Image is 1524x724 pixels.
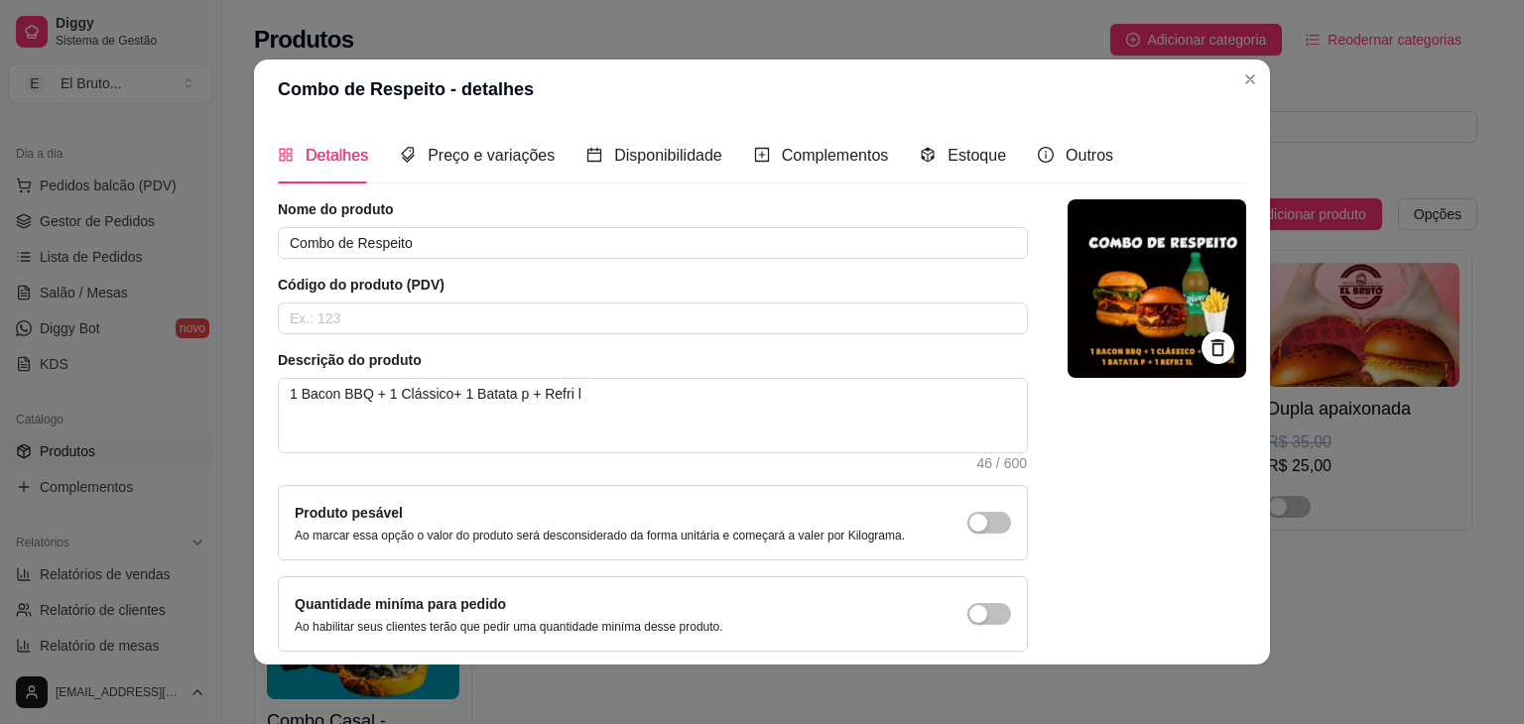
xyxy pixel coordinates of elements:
header: Combo de Respeito - detalhes [254,60,1270,119]
img: logo da loja [1068,199,1246,378]
span: appstore [278,147,294,163]
p: Ao habilitar seus clientes terão que pedir uma quantidade miníma desse produto. [295,619,723,635]
span: Detalhes [306,147,368,164]
article: Descrição do produto [278,350,1028,370]
button: Close [1234,63,1266,95]
textarea: 1 Bacon BBQ + 1 Clássico+ 1 Batata p + Refri l [279,379,1027,452]
input: Ex.: 123 [278,302,1028,334]
span: calendar [586,147,602,163]
label: Produto pesável [295,505,403,521]
span: Estoque [948,147,1006,164]
input: Ex.: Hamburguer de costela [278,227,1028,259]
span: Disponibilidade [614,147,722,164]
span: plus-square [754,147,770,163]
span: tags [400,147,416,163]
span: info-circle [1038,147,1054,163]
span: code-sandbox [920,147,936,163]
span: Outros [1066,147,1113,164]
article: Nome do produto [278,199,1028,219]
label: Quantidade miníma para pedido [295,596,506,612]
article: Código do produto (PDV) [278,275,1028,295]
span: Complementos [782,147,889,164]
p: Ao marcar essa opção o valor do produto será desconsiderado da forma unitária e começará a valer ... [295,528,905,543]
span: Preço e variações [428,147,555,164]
